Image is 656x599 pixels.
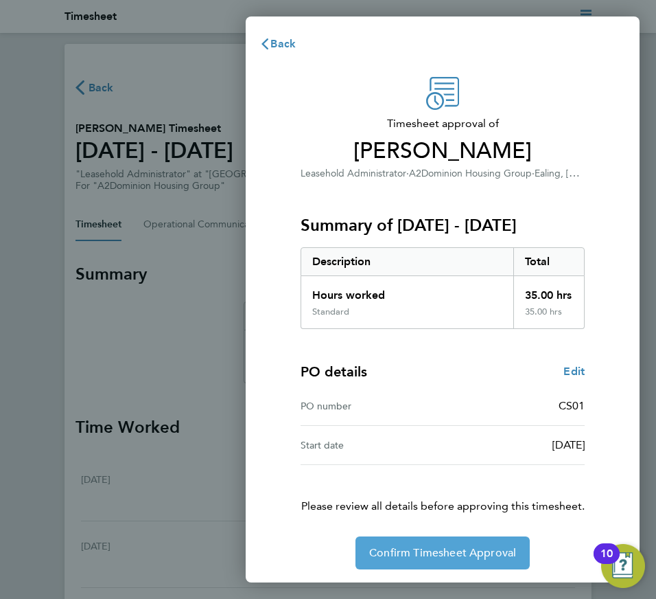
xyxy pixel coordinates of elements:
div: 35.00 hrs [513,276,584,306]
span: Timesheet approval of [301,115,585,132]
div: Total [513,248,584,275]
div: 10 [600,554,613,572]
span: · [406,168,409,179]
a: Edit [563,363,585,380]
span: Leasehold Administrator [301,168,406,179]
span: Edit [563,365,585,378]
div: Hours worked [301,276,513,306]
div: Start date [301,437,443,453]
button: Open Resource Center, 10 new notifications [601,544,645,588]
div: PO number [301,398,443,414]
span: [PERSON_NAME] [301,137,585,165]
span: Confirm Timesheet Approval [369,546,516,560]
span: CS01 [559,399,585,412]
div: Standard [312,306,349,317]
button: Back [246,30,309,58]
div: Summary of 22 - 28 Sep 2025 [301,247,585,329]
h3: Summary of [DATE] - [DATE] [301,214,585,236]
div: [DATE] [443,437,585,453]
span: · [532,168,535,179]
span: Back [270,37,296,50]
span: A2Dominion Housing Group [409,168,532,179]
button: Confirm Timesheet Approval [355,536,530,569]
div: Description [301,248,513,275]
p: Please review all details before approving this timesheet. [284,465,601,515]
div: 35.00 hrs [513,306,584,328]
h4: PO details [301,362,367,381]
span: Ealing, [STREET_ADDRESS] [535,166,653,179]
